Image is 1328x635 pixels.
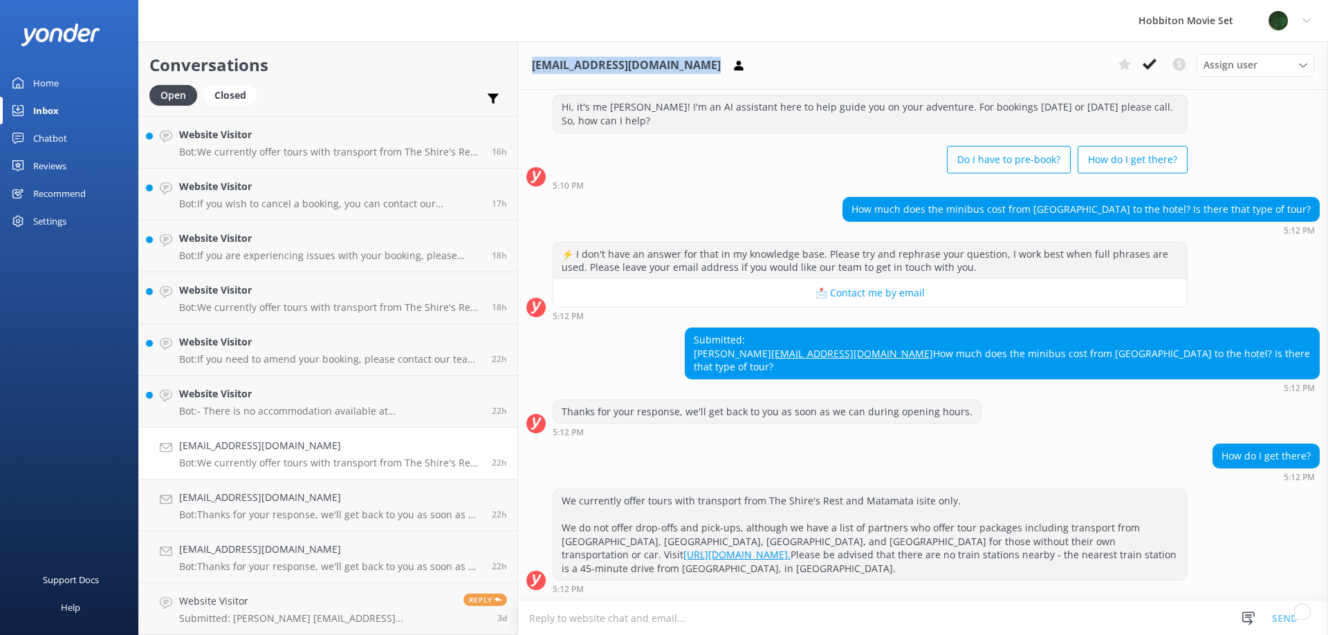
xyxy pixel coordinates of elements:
[492,301,507,313] span: Sep 27 2025 08:33pm (UTC +13:00) Pacific/Auckland
[179,283,481,298] h4: Website Visitor
[1284,473,1315,482] strong: 5:12 PM
[771,347,933,360] a: [EMAIL_ADDRESS][DOMAIN_NAME]
[492,405,507,417] span: Sep 27 2025 05:21pm (UTC +13:00) Pacific/Auckland
[553,428,584,437] strong: 5:12 PM
[553,312,584,321] strong: 5:12 PM
[492,146,507,158] span: Sep 27 2025 10:38pm (UTC +13:00) Pacific/Auckland
[518,601,1328,635] textarea: To enrich screen reader interactions, please activate Accessibility in Grammarly extension settings
[179,146,481,158] p: Bot: We currently offer tours with transport from The Shire's Rest and Matamata isite only. We do...
[1197,54,1314,76] div: Assign User
[553,182,584,190] strong: 5:10 PM
[842,225,1320,235] div: Sep 27 2025 05:12pm (UTC +13:00) Pacific/Auckland
[139,531,517,583] a: [EMAIL_ADDRESS][DOMAIN_NAME]Bot:Thanks for your response, we'll get back to you as soon as we can...
[179,386,481,401] h4: Website Visitor
[33,69,59,97] div: Home
[532,57,721,75] h3: [EMAIL_ADDRESS][DOMAIN_NAME]
[149,87,204,102] a: Open
[43,566,99,594] div: Support Docs
[1268,10,1289,31] img: 34-1625720359.png
[33,152,66,180] div: Reviews
[179,560,481,573] p: Bot: Thanks for your response, we'll get back to you as soon as we can during opening hours.
[179,231,481,246] h4: Website Visitor
[492,198,507,209] span: Sep 27 2025 09:41pm (UTC +13:00) Pacific/Auckland
[139,583,517,635] a: Website VisitorSubmitted: [PERSON_NAME] [EMAIL_ADDRESS][DOMAIN_NAME] Looking for special events d...
[139,169,517,220] a: Website VisitorBot:If you wish to cancel a booking, you can contact our reservations team via pho...
[497,612,507,624] span: Sep 24 2025 06:14pm (UTC +13:00) Pacific/Auckland
[179,509,481,521] p: Bot: Thanks for your response, we'll get back to you as soon as we can during opening hours.
[21,23,100,46] img: yonder-white-logo.png
[179,127,481,142] h4: Website Visitor
[149,85,197,106] div: Open
[553,585,584,594] strong: 5:12 PM
[204,85,257,106] div: Closed
[179,405,481,417] p: Bot: - There is no accommodation available at [GEOGRAPHIC_DATA] Movie Set. - For accommodation in...
[1203,57,1257,73] span: Assign user
[492,509,507,520] span: Sep 27 2025 05:02pm (UTC +13:00) Pacific/Auckland
[1284,227,1315,235] strong: 5:12 PM
[553,95,1187,132] div: Hi, it's me [PERSON_NAME]! I'm an AI assistant here to help guide you on your adventure. For book...
[1078,146,1188,173] button: How do I get there?
[33,207,66,235] div: Settings
[685,383,1320,392] div: Sep 27 2025 05:12pm (UTC +13:00) Pacific/Auckland
[139,376,517,428] a: Website VisitorBot:- There is no accommodation available at [GEOGRAPHIC_DATA] Movie Set. - For ac...
[685,328,1319,379] div: Submitted: [PERSON_NAME] How much does the minibus cost from [GEOGRAPHIC_DATA] to the hotel? Is t...
[179,490,481,505] h4: [EMAIL_ADDRESS][DOMAIN_NAME]
[492,353,507,365] span: Sep 27 2025 05:24pm (UTC +13:00) Pacific/Auckland
[179,249,481,262] p: Bot: If you are experiencing issues with your booking, please contact our team at [EMAIL_ADDRESS]...
[33,124,67,152] div: Chatbot
[139,324,517,376] a: Website VisitorBot:If you need to amend your booking, please contact our team at [EMAIL_ADDRESS][...
[179,179,481,194] h4: Website Visitor
[553,400,981,424] div: Thanks for your response, we'll get back to you as soon as we can during opening hours.
[492,249,507,261] span: Sep 27 2025 09:07pm (UTC +13:00) Pacific/Auckland
[149,52,507,78] h2: Conversations
[33,97,59,124] div: Inbox
[553,279,1187,307] button: 📩 Contact me by email
[179,594,453,609] h4: Website Visitor
[1212,472,1320,482] div: Sep 27 2025 05:12pm (UTC +13:00) Pacific/Auckland
[139,428,517,480] a: [EMAIL_ADDRESS][DOMAIN_NAME]Bot:We currently offer tours with transport from The Shire's Rest and...
[843,198,1319,221] div: How much does the minibus cost from [GEOGRAPHIC_DATA] to the hotel? Is there that type of tour?
[553,489,1187,580] div: We currently offer tours with transport from The Shire's Rest and Matamata isite only. We do not ...
[947,146,1071,173] button: Do I have to pre-book?
[179,198,481,210] p: Bot: If you wish to cancel a booking, you can contact our reservations team via phone at [PHONE_N...
[1213,444,1319,468] div: How do I get there?
[492,560,507,572] span: Sep 27 2025 04:48pm (UTC +13:00) Pacific/Auckland
[179,438,481,453] h4: [EMAIL_ADDRESS][DOMAIN_NAME]
[553,584,1188,594] div: Sep 27 2025 05:12pm (UTC +13:00) Pacific/Auckland
[204,87,264,102] a: Closed
[553,427,981,437] div: Sep 27 2025 05:12pm (UTC +13:00) Pacific/Auckland
[1284,384,1315,392] strong: 5:12 PM
[139,272,517,324] a: Website VisitorBot:We currently offer tours with transport from The Shire's Rest and Matamata isi...
[553,311,1188,321] div: Sep 27 2025 05:12pm (UTC +13:00) Pacific/Auckland
[61,594,80,621] div: Help
[179,457,481,469] p: Bot: We currently offer tours with transport from The Shire's Rest and Matamata isite only. We do...
[179,542,481,557] h4: [EMAIL_ADDRESS][DOMAIN_NAME]
[553,180,1188,190] div: Sep 27 2025 05:10pm (UTC +13:00) Pacific/Auckland
[33,180,86,207] div: Recommend
[553,243,1187,279] div: ⚡ I don't have an answer for that in my knowledge base. Please try and rephrase your question, I ...
[139,480,517,531] a: [EMAIL_ADDRESS][DOMAIN_NAME]Bot:Thanks for your response, we'll get back to you as soon as we can...
[179,301,481,314] p: Bot: We currently offer tours with transport from The Shire's Rest and Matamata isite only. We do...
[179,334,481,350] h4: Website Visitor
[139,220,517,272] a: Website VisitorBot:If you are experiencing issues with your booking, please contact our team at [...
[179,612,453,625] p: Submitted: [PERSON_NAME] [EMAIL_ADDRESS][DOMAIN_NAME] Looking for special events dates for 2026 (...
[179,353,481,366] p: Bot: If you need to amend your booking, please contact our team at [EMAIL_ADDRESS][DOMAIN_NAME] o...
[492,457,507,468] span: Sep 27 2025 05:12pm (UTC +13:00) Pacific/Auckland
[463,594,507,606] span: Reply
[139,117,517,169] a: Website VisitorBot:We currently offer tours with transport from The Shire's Rest and Matamata isi...
[683,548,791,561] a: [URL][DOMAIN_NAME].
